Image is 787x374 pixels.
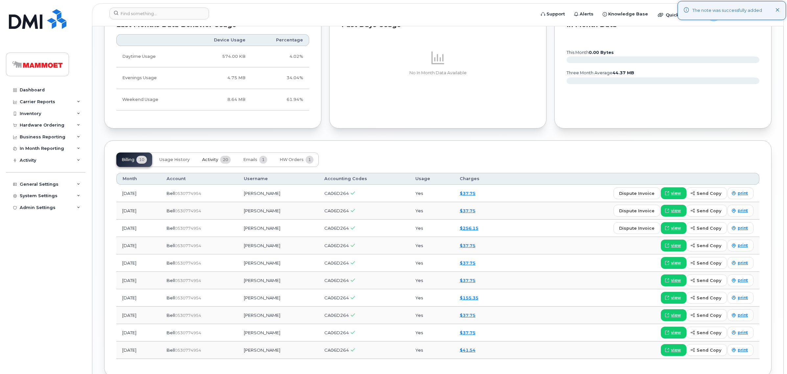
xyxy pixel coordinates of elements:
a: $37.75 [460,330,475,335]
td: 61.94% [251,89,309,110]
span: CA06D264 [324,243,349,248]
span: Support [546,11,565,17]
a: $37.75 [460,260,475,266]
span: view [671,277,681,283]
span: Bell [167,295,175,300]
td: Yes [409,254,454,272]
span: Bell [167,208,175,213]
span: 0530774954 [175,226,201,231]
a: print [728,274,753,286]
div: Quicklinks [653,8,701,21]
td: Yes [409,202,454,220]
a: $37.75 [460,208,475,213]
span: CA06D264 [324,313,349,318]
span: CA06D264 [324,330,349,335]
button: send copy [686,274,727,286]
span: Bell [167,347,175,353]
a: print [728,205,753,217]
span: view [671,260,681,266]
a: Support [536,8,569,21]
button: send copy [686,327,727,339]
span: CA06D264 [324,208,349,213]
span: Activity [202,157,218,162]
a: print [728,222,753,234]
span: 0530774954 [175,348,201,353]
tspan: 44.37 MB [613,70,634,75]
span: Alerts [580,11,593,17]
span: print [738,190,748,196]
a: view [661,344,686,356]
td: [DATE] [116,307,161,324]
td: Yes [409,341,454,359]
iframe: Messenger Launcher [758,345,782,369]
span: send copy [697,225,721,231]
td: Evenings Usage [116,67,187,89]
a: view [661,240,686,251]
span: 0530774954 [175,208,201,213]
span: dispute invoice [619,225,655,231]
a: view [661,292,686,304]
a: print [728,292,753,304]
span: print [738,243,748,248]
span: Bell [167,225,175,231]
button: send copy [686,187,727,199]
td: [DATE] [116,220,161,237]
div: Last Months Data Behavior Usage [116,22,309,28]
span: send copy [697,190,721,197]
span: CA06D264 [324,347,349,353]
span: 0530774954 [175,330,201,335]
div: The note was successfully added [692,7,762,14]
td: [PERSON_NAME] [238,237,318,254]
span: Emails [243,157,257,162]
text: this month [566,50,614,55]
span: view [671,312,681,318]
td: Weekend Usage [116,89,187,110]
span: send copy [697,295,721,301]
th: Percentage [251,34,309,46]
th: Month [116,173,161,185]
td: [PERSON_NAME] [238,324,318,341]
td: [DATE] [116,202,161,220]
span: print [738,295,748,301]
button: send copy [686,257,727,269]
td: [DATE] [116,185,161,202]
td: [PERSON_NAME] [238,307,318,324]
span: Usage History [159,157,190,162]
span: view [671,295,681,301]
span: 0530774954 [175,295,201,300]
td: 574.00 KB [187,46,251,67]
input: Find something... [109,8,209,19]
span: send copy [697,277,721,284]
span: send copy [697,312,721,318]
span: HW Orders [280,157,304,162]
span: print [738,260,748,266]
span: view [671,225,681,231]
button: send copy [686,309,727,321]
td: [DATE] [116,254,161,272]
span: Bell [167,278,175,283]
td: Yes [409,185,454,202]
td: Yes [409,272,454,289]
tr: Weekdays from 6:00pm to 8:00am [116,67,309,89]
td: [DATE] [116,341,161,359]
span: 1 [259,156,267,164]
text: three month average [566,70,634,75]
span: send copy [697,347,721,353]
button: send copy [686,205,727,217]
button: dispute invoice [613,187,660,199]
span: dispute invoice [619,190,655,197]
a: print [728,187,753,199]
span: 0530774954 [175,191,201,196]
a: print [728,257,753,269]
p: No In Month Data Available [341,70,534,76]
span: print [738,277,748,283]
span: 0530774954 [175,313,201,318]
td: Daytime Usage [116,46,187,67]
span: view [671,243,681,248]
td: Yes [409,289,454,307]
td: [DATE] [116,289,161,307]
th: Device Usage [187,34,251,46]
a: view [661,257,686,269]
td: [DATE] [116,237,161,254]
th: Username [238,173,318,185]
